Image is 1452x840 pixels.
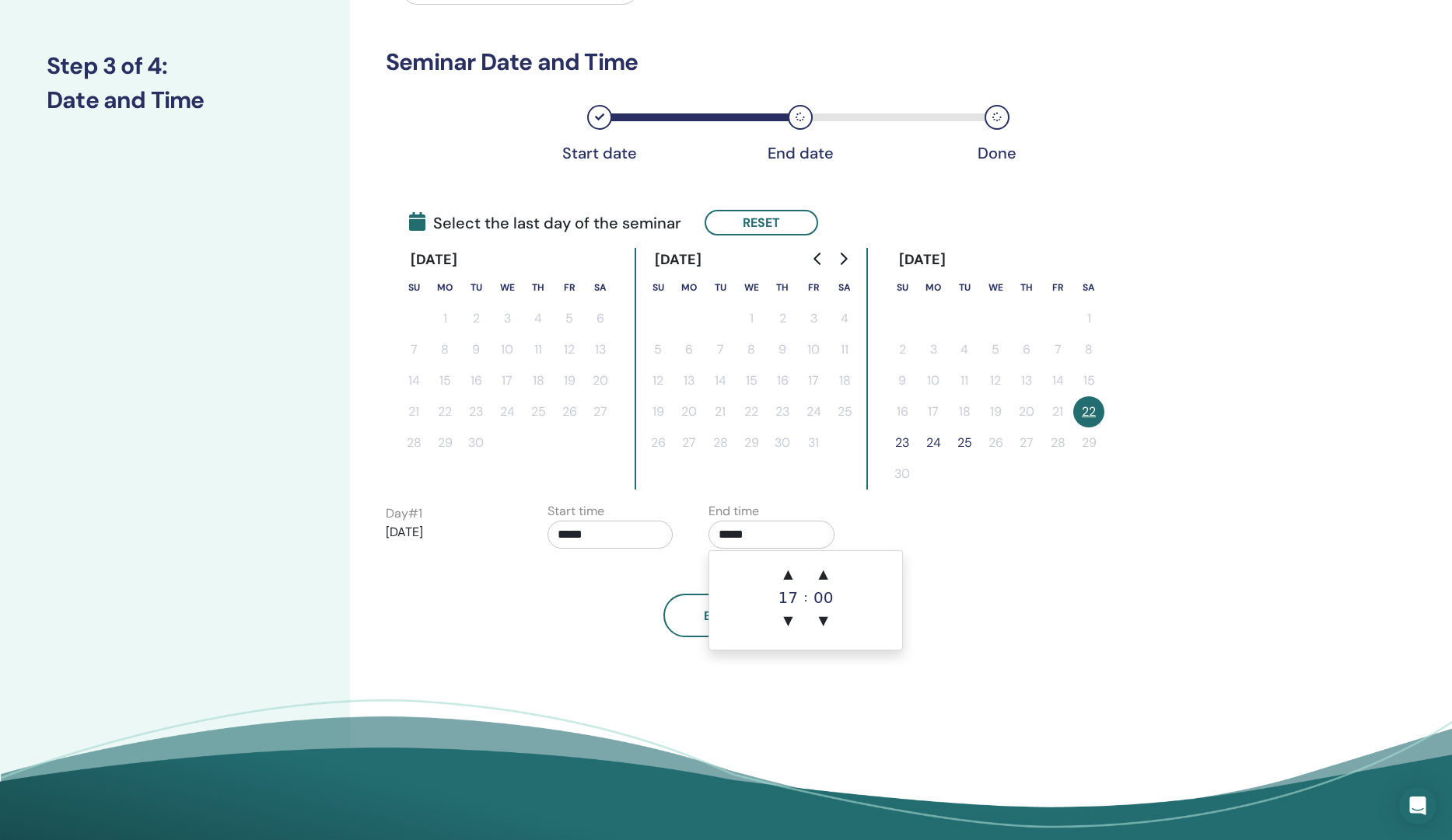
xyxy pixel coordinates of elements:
[492,303,523,334] button: 3
[386,48,1181,76] h3: Seminar Date and Time
[798,396,829,427] button: 24
[829,272,860,303] th: Saturday
[705,210,818,235] button: Reset
[980,334,1011,365] button: 5
[761,144,839,162] div: End date
[554,272,585,303] th: Friday
[492,365,523,396] button: 17
[1042,365,1073,396] button: 14
[887,396,918,427] button: 16
[674,272,705,303] th: Monday
[523,334,554,365] button: 11
[523,272,554,303] th: Thursday
[642,248,715,272] div: [DATE]
[705,334,736,365] button: 7
[460,427,492,458] button: 30
[460,396,492,427] button: 23
[429,303,460,334] button: 1
[1073,272,1104,303] th: Saturday
[767,427,798,458] button: 30
[642,396,674,427] button: 19
[460,272,492,303] th: Tuesday
[548,502,604,521] label: Start time
[398,334,429,365] button: 7
[674,427,705,458] button: 27
[949,365,980,396] button: 11
[808,590,839,605] div: 00
[523,396,554,427] button: 25
[808,559,839,590] span: ▲
[705,272,736,303] th: Tuesday
[585,303,616,334] button: 6
[980,272,1011,303] th: Wednesday
[47,52,303,80] h3: Step 3 of 4 :
[460,303,492,334] button: 2
[798,427,829,458] button: 31
[829,334,860,365] button: 11
[808,605,839,636] span: ▼
[642,427,674,458] button: 26
[949,272,980,303] th: Tuesday
[798,272,829,303] th: Friday
[887,427,918,458] button: 23
[1399,787,1436,824] div: Open Intercom Messenger
[1073,396,1104,427] button: 22
[829,303,860,334] button: 4
[1011,396,1042,427] button: 20
[492,396,523,427] button: 24
[492,272,523,303] th: Wednesday
[1042,396,1073,427] button: 21
[492,334,523,365] button: 10
[1042,334,1073,365] button: 7
[887,458,918,490] button: 30
[460,334,492,365] button: 9
[803,559,807,636] div: :
[674,365,705,396] button: 13
[798,365,829,396] button: 17
[767,365,798,396] button: 16
[398,365,429,396] button: 14
[705,365,736,396] button: 14
[561,144,639,162] div: Start date
[958,144,1036,162] div: Done
[642,272,674,303] th: Sunday
[585,396,616,427] button: 27
[829,365,860,396] button: 18
[918,272,949,303] th: Monday
[1073,303,1104,334] button: 1
[918,396,949,427] button: 17
[767,272,798,303] th: Thursday
[806,243,831,274] button: Go to previous month
[1011,272,1042,303] th: Thursday
[709,502,759,521] label: End time
[585,334,616,365] button: 13
[398,272,429,303] th: Sunday
[1011,334,1042,365] button: 6
[585,365,616,396] button: 20
[398,427,429,458] button: 28
[674,334,705,365] button: 6
[460,365,492,396] button: 16
[429,396,460,427] button: 22
[554,396,585,427] button: 26
[798,334,829,365] button: 10
[429,334,460,365] button: 8
[772,559,803,590] span: ▲
[523,303,554,334] button: 4
[1073,427,1104,458] button: 29
[980,396,1011,427] button: 19
[949,396,980,427] button: 18
[705,427,736,458] button: 28
[663,594,777,637] button: Back
[767,334,798,365] button: 9
[409,211,681,235] span: Select the last day of the seminar
[772,605,803,636] span: ▼
[398,248,471,272] div: [DATE]
[736,427,767,458] button: 29
[949,334,980,365] button: 4
[642,365,674,396] button: 12
[949,427,980,458] button: 25
[554,365,585,396] button: 19
[980,365,1011,396] button: 12
[887,248,959,272] div: [DATE]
